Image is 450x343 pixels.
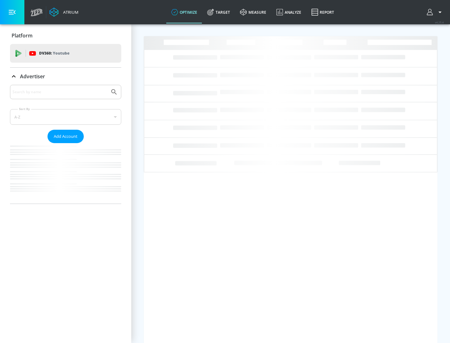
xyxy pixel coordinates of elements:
nav: list of Advertiser [10,143,121,204]
label: Sort By [18,107,31,111]
a: Report [306,1,339,23]
div: Advertiser [10,68,121,85]
p: DV360: [39,50,69,57]
span: Add Account [54,133,77,140]
a: Target [202,1,235,23]
div: Atrium [61,9,78,15]
div: Platform [10,27,121,44]
button: Add Account [47,130,84,143]
a: measure [235,1,271,23]
a: Analyze [271,1,306,23]
div: A-Z [10,109,121,125]
p: Platform [12,32,32,39]
span: v 4.25.4 [435,21,444,24]
div: Advertiser [10,85,121,204]
div: DV360: Youtube [10,44,121,63]
p: Youtube [53,50,69,56]
p: Advertiser [20,73,45,80]
a: optimize [166,1,202,23]
a: Atrium [49,7,78,17]
input: Search by name [12,88,107,96]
